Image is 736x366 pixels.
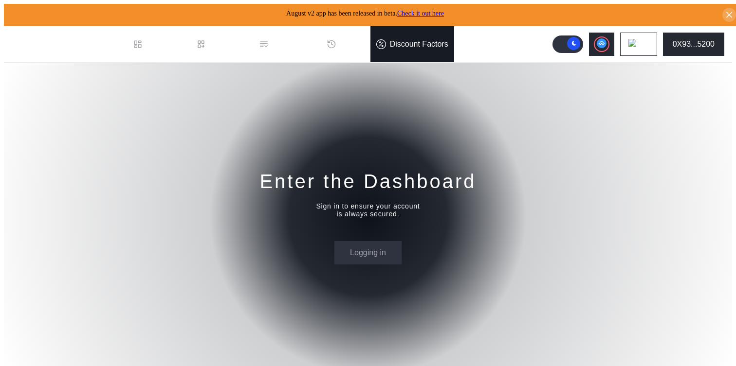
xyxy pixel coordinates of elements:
div: Loan Book [210,40,247,49]
div: Sign in to ensure your account is always secured. [316,202,420,218]
button: 0X93...5200 [663,33,724,56]
div: 0X93...5200 [673,40,715,49]
div: Discount Factors [390,40,448,49]
button: chain logo [620,33,657,56]
img: chain logo [628,39,639,50]
div: Enter the Dashboard [259,169,476,194]
div: Dashboard [147,40,184,49]
a: Check it out here [397,10,444,17]
a: Discount Factors [370,26,454,62]
div: History [340,40,365,49]
a: History [321,26,370,62]
div: Permissions [273,40,315,49]
a: Permissions [253,26,321,62]
a: Dashboard [127,26,190,62]
button: Logging in [334,241,402,264]
span: August v2 app has been released in beta. [286,10,444,17]
a: Loan Book [190,26,253,62]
